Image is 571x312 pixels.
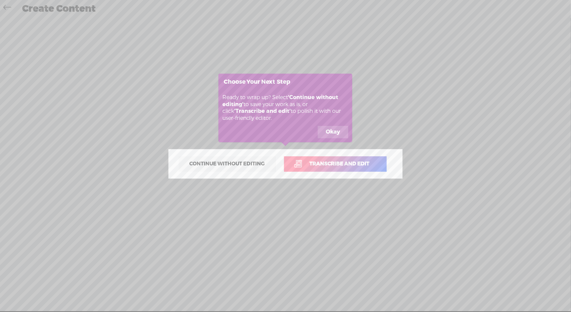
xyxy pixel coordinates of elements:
span: Transcribe and edit [303,160,377,168]
div: Ready to wrap up? Select to save your work as is, or click to polish it with our user-friendly ed... [218,90,352,126]
button: Okay [318,126,348,139]
b: 'Transcribe and edit' [234,107,291,114]
h3: Choose Your Next Step [224,79,348,85]
b: 'Continue without editing' [222,94,338,108]
span: Continue without editing [183,159,272,169]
